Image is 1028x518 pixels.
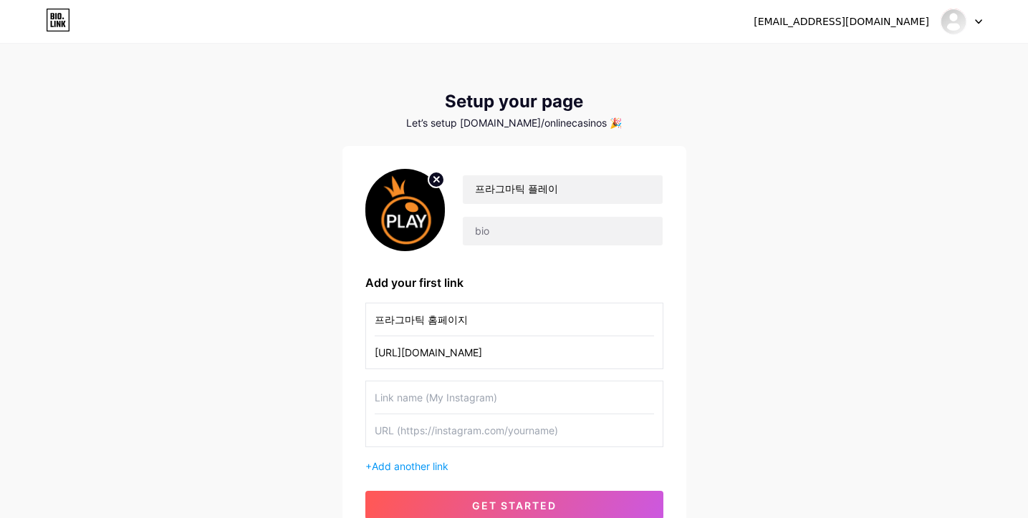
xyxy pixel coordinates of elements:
[365,169,446,251] img: profile pic
[342,92,686,112] div: Setup your page
[365,274,663,291] div: Add your first link
[375,381,654,414] input: Link name (My Instagram)
[375,414,654,446] input: URL (https://instagram.com/yourname)
[365,459,663,474] div: +
[463,217,662,245] input: bio
[754,14,929,29] div: [EMAIL_ADDRESS][DOMAIN_NAME]
[372,460,448,472] span: Add another link
[375,336,654,368] input: URL (https://instagram.com/yourname)
[375,303,654,336] input: Link name (My Instagram)
[342,117,686,129] div: Let’s setup [DOMAIN_NAME]/onlinecasinos 🎉
[463,175,662,204] input: Your name
[940,8,967,35] img: onlinecasinos
[472,499,557,512] span: get started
